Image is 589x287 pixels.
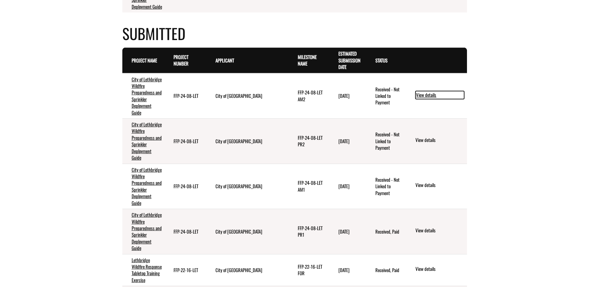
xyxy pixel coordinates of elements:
[288,73,329,119] td: FFP-24-08-LET AM2
[122,73,165,119] td: City of Lethbridge Wildfire Preparedness and Sprinkler Deployment Guide
[132,166,162,206] a: City of Lethbridge Wildfire Preparedness and Sprinkler Deployment Guide
[366,254,406,286] td: Received, Paid
[338,266,350,273] time: [DATE]
[329,73,366,119] td: 8/31/2025
[132,76,162,116] a: City of Lethbridge Wildfire Preparedness and Sprinkler Deployment Guide
[206,254,288,286] td: City of Lethbridge
[405,73,467,119] td: action menu
[288,254,329,286] td: FFP-22-16-LET FOR
[366,119,406,164] td: Received - Not Linked to Payment
[405,119,467,164] td: action menu
[164,164,206,209] td: FFP-24-08-LET
[206,209,288,254] td: City of Lethbridge
[415,137,464,144] a: View details
[164,73,206,119] td: FFP-24-08-LET
[338,183,350,189] time: [DATE]
[174,53,188,67] a: Project Number
[366,164,406,209] td: Received - Not Linked to Payment
[132,57,157,64] a: Project Name
[206,73,288,119] td: City of Lethbridge
[338,50,360,70] a: Estimated Submission Date
[329,119,366,164] td: 3/30/2025
[405,48,467,73] th: Actions
[215,57,234,64] a: Applicant
[164,119,206,164] td: FFP-24-08-LET
[122,164,165,209] td: City of Lethbridge Wildfire Preparedness and Sprinkler Deployment Guide
[206,119,288,164] td: City of Lethbridge
[405,254,467,286] td: action menu
[132,121,162,161] a: City of Lethbridge Wildfire Preparedness and Sprinkler Deployment Guide
[405,209,467,254] td: action menu
[164,209,206,254] td: FFP-24-08-LET
[329,164,366,209] td: 12/20/2024
[288,209,329,254] td: FFP-24-08-LET PR1
[288,164,329,209] td: FFP-24-08-LET AM1
[206,164,288,209] td: City of Lethbridge
[338,92,350,99] time: [DATE]
[298,53,317,67] a: Milestone Name
[122,254,165,286] td: Lethbridge Wildfire Response Tabletop Training Exercise
[329,254,366,286] td: 1/3/2023
[288,119,329,164] td: FFP-24-08-LET PR2
[405,164,467,209] td: action menu
[415,182,464,189] a: View details
[415,227,464,235] a: View details
[366,209,406,254] td: Received, Paid
[338,228,350,235] time: [DATE]
[122,119,165,164] td: City of Lethbridge Wildfire Preparedness and Sprinkler Deployment Guide
[132,211,162,251] a: City of Lethbridge Wildfire Preparedness and Sprinkler Deployment Guide
[375,57,387,64] a: Status
[122,22,467,44] h4: Submitted
[415,91,464,99] a: View details
[415,266,464,273] a: View details
[366,73,406,119] td: Received - Not Linked to Payment
[329,209,366,254] td: 9/29/2024
[164,254,206,286] td: FFP-22-16-LET
[122,209,165,254] td: City of Lethbridge Wildfire Preparedness and Sprinkler Deployment Guide
[132,257,162,283] a: Lethbridge Wildfire Response Tabletop Training Exercise
[338,138,350,144] time: [DATE]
